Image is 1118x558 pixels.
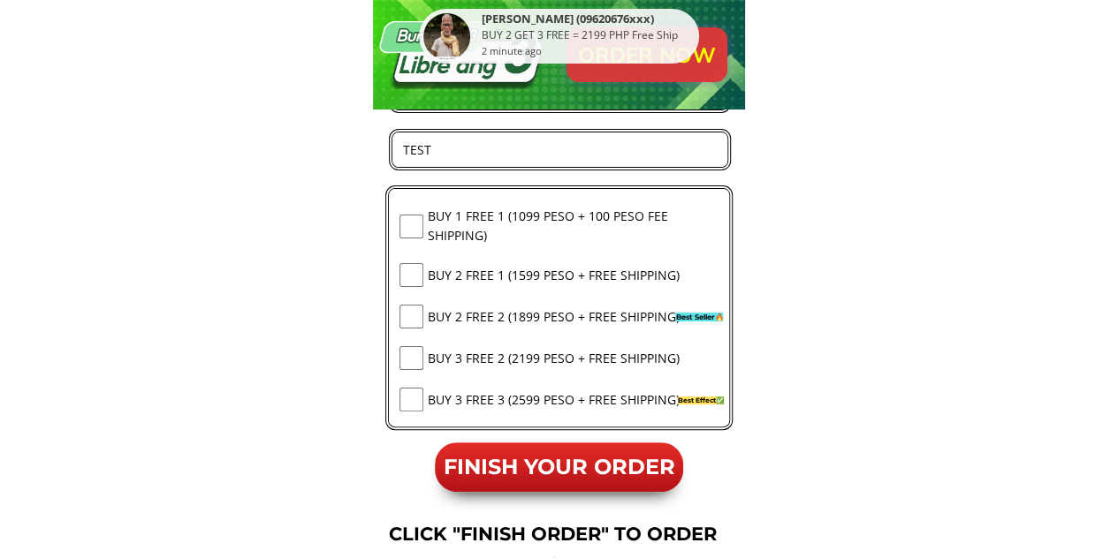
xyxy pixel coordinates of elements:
[428,266,719,285] span: BUY 2 FREE 1 (1599 PESO + FREE SHIPPING)
[367,519,738,549] h3: CLICK "FINISH ORDER" TO ORDER
[428,390,719,410] span: BUY 3 FREE 3 (2599 PESO + FREE SHIPPING)
[428,207,719,246] span: BUY 1 FREE 1 (1099 PESO + 100 PESO FEE SHIPPING)
[675,313,723,321] span: Best Seller🔥
[482,43,542,59] div: 2 minute ago
[428,307,719,327] span: BUY 2 FREE 2 (1899 PESO + FREE SHIPPING)
[567,27,727,82] p: ORDER Now
[399,132,722,167] input: Address
[443,454,674,479] span: FINISH YOUR ORDER
[428,349,719,368] span: BUY 3 FREE 2 (2199 PESO + FREE SHIPPING)
[482,13,695,28] div: [PERSON_NAME] (09620676xxx)
[482,28,695,43] div: BUY 2 GET 3 FREE = 2199 PHP Free Ship
[678,396,724,404] span: Best Effect✅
